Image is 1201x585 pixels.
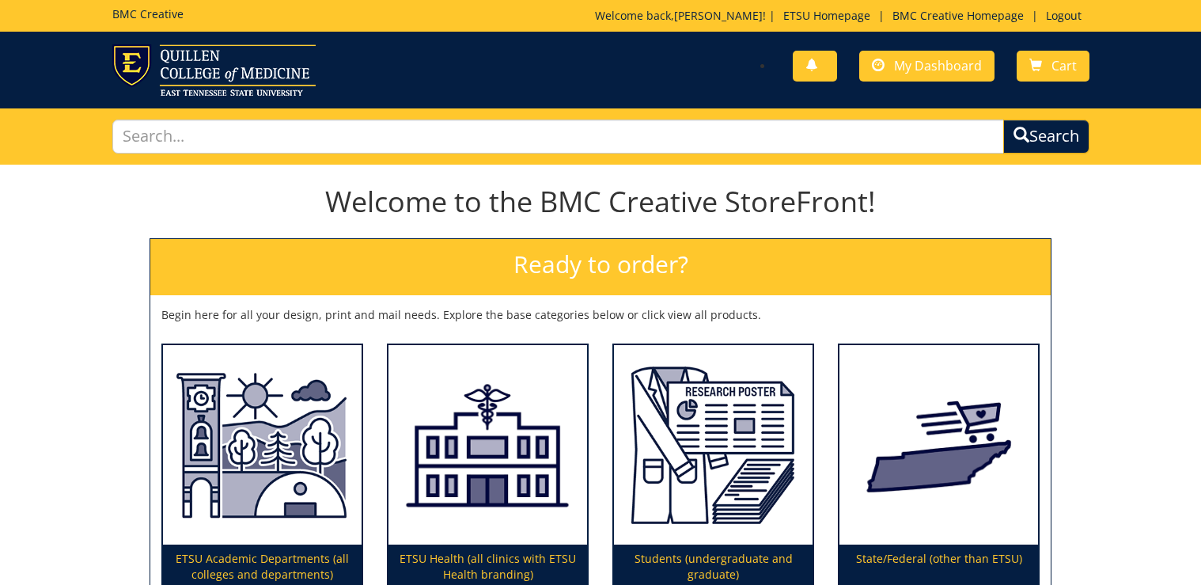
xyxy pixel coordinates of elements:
[859,51,995,82] a: My Dashboard
[885,8,1032,23] a: BMC Creative Homepage
[674,8,763,23] a: [PERSON_NAME]
[388,345,587,545] img: ETSU Health (all clinics with ETSU Health branding)
[595,8,1089,24] p: Welcome back, ! | | |
[1038,8,1089,23] a: Logout
[839,345,1038,545] img: State/Federal (other than ETSU)
[112,8,184,20] h5: BMC Creative
[150,186,1051,218] h1: Welcome to the BMC Creative StoreFront!
[112,44,316,96] img: ETSU logo
[150,239,1051,295] h2: Ready to order?
[614,345,813,545] img: Students (undergraduate and graduate)
[1051,57,1077,74] span: Cart
[161,307,1040,323] p: Begin here for all your design, print and mail needs. Explore the base categories below or click ...
[1017,51,1089,82] a: Cart
[112,120,1004,154] input: Search...
[163,345,362,545] img: ETSU Academic Departments (all colleges and departments)
[894,57,982,74] span: My Dashboard
[1003,120,1089,154] button: Search
[775,8,878,23] a: ETSU Homepage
